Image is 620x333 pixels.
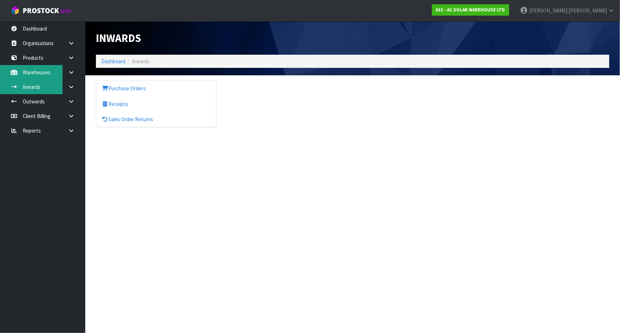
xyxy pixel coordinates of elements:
a: Dashboard [101,58,125,65]
span: [PERSON_NAME] [529,7,567,14]
span: Inwards [132,58,150,65]
span: Inwards [96,31,141,45]
a: Sales Order Returns [96,112,216,127]
span: ProStock [23,6,59,15]
img: cube-alt.png [11,6,20,15]
a: A13 - AC SOLAR WAREHOUSE LTD [432,4,509,16]
strong: A13 - AC SOLAR WAREHOUSE LTD [436,7,505,13]
a: Purchase Orders [96,81,216,96]
a: Receipts [96,97,216,111]
small: WMS [60,8,71,15]
span: [PERSON_NAME] [568,7,607,14]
